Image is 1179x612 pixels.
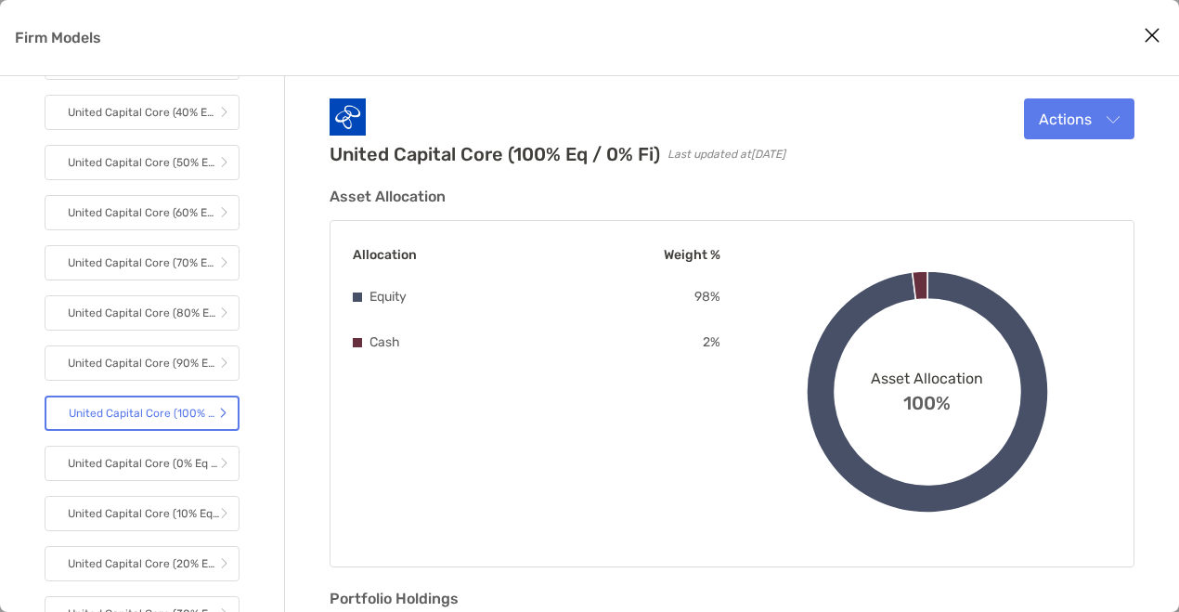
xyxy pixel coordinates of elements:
span: Last updated at [DATE] [667,148,785,161]
p: United Capital Core (10% Eq / 90% Fi) (GOV/CORP) [68,502,220,526]
h3: Asset Allocation [330,188,1134,205]
button: Close modal [1138,22,1166,50]
p: Firm Models [15,26,101,49]
a: United Capital Core (80% Eq / 20% Fi) (MUNI) [45,295,240,331]
a: United Capital Core (90% Eq / 10% Fi) (MUNI) [45,345,240,381]
a: United Capital Core (0% Eq / 100% Fi) (GOV/CORP) [45,446,240,481]
p: United Capital Core (80% Eq / 20% Fi) (MUNI) [68,302,220,325]
p: Allocation [353,243,417,267]
p: Equity [369,285,407,308]
p: United Capital Core (50% Eq / 50% Fi) (MUNI) [68,151,220,175]
p: Cash [369,331,400,354]
p: 98 % [694,285,720,308]
p: United Capital Core (0% Eq / 100% Fi) (GOV/CORP) [68,452,220,475]
a: United Capital Core (20% Eq / 80% Fi) (GOV/CORP) [45,546,240,581]
p: United Capital Core (40% Eq / 60% Fi) (MUNI) [68,101,220,124]
p: Weight % [664,243,720,267]
p: United Capital Core (90% Eq / 10% Fi) (MUNI) [68,352,220,375]
a: United Capital Core (10% Eq / 90% Fi) (GOV/CORP) [45,496,240,531]
a: United Capital Core (100% Eq / 0% Fi) [45,396,240,431]
img: Company Logo [330,98,366,136]
a: United Capital Core (70% Eq / 30% Fi) (MUNI) [45,245,240,280]
p: United Capital Core (70% Eq / 30% Fi) (MUNI) [68,252,220,275]
p: 2 % [703,331,720,354]
h2: United Capital Core (100% Eq / 0% Fi) [330,143,660,165]
button: Actions [1024,98,1134,139]
p: United Capital Core (100% Eq / 0% Fi) [69,402,219,425]
a: United Capital Core (40% Eq / 60% Fi) (MUNI) [45,95,240,130]
span: 100% [903,387,951,414]
p: United Capital Core (20% Eq / 80% Fi) (GOV/CORP) [68,553,220,576]
a: United Capital Core (60% Eq / 40% Fi) (MUNI) [45,195,240,230]
p: United Capital Core (60% Eq / 40% Fi) (MUNI) [68,202,220,225]
a: United Capital Core (50% Eq / 50% Fi) (MUNI) [45,145,240,180]
h3: Portfolio Holdings [330,590,1134,607]
span: Asset Allocation [871,370,983,387]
